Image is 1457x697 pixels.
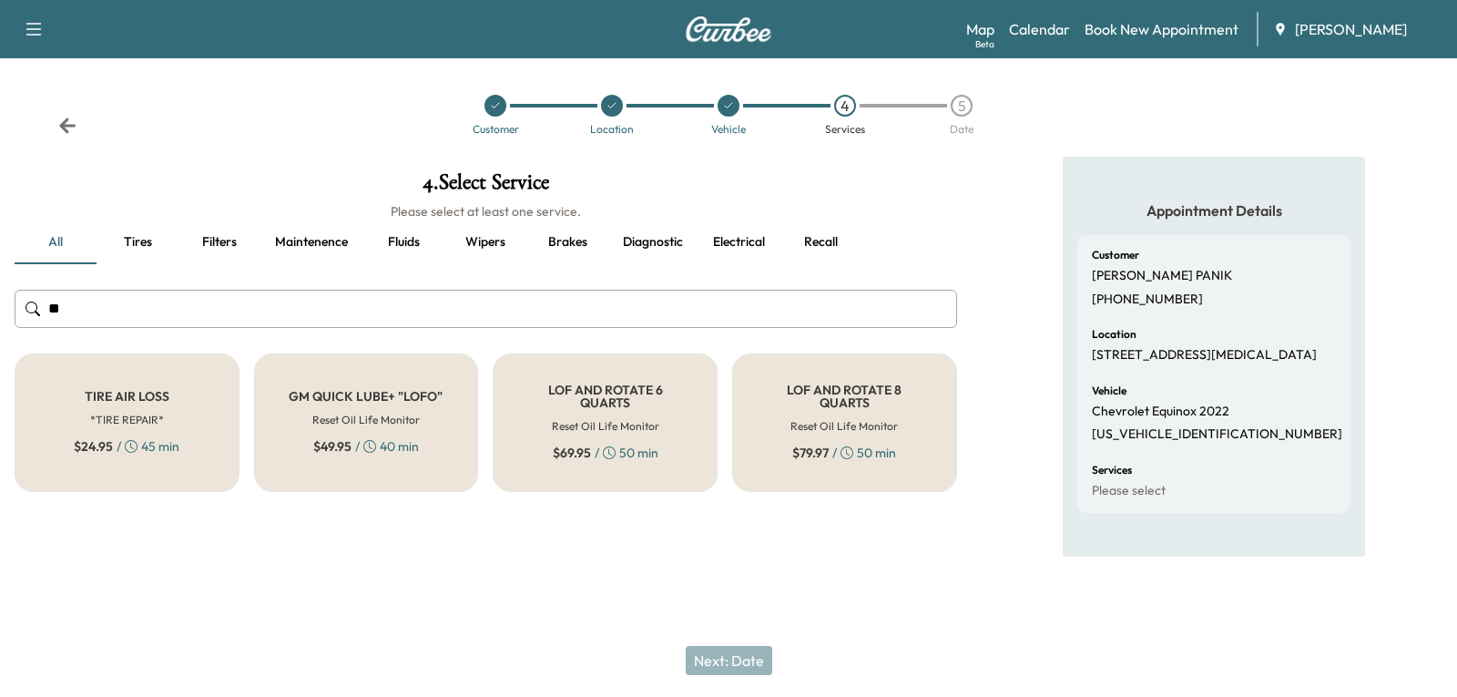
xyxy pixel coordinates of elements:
p: Please select [1092,483,1166,499]
span: $ 79.97 [792,444,829,462]
h5: GM QUICK LUBE+ "LOFO" [289,390,443,403]
h6: Services [1092,465,1132,476]
img: Curbee Logo [685,16,772,42]
h5: LOF AND ROTATE 6 QUARTS [523,384,688,409]
div: Customer [473,124,519,135]
h6: Vehicle [1092,385,1126,396]
h6: *TIRE REPAIR* [90,412,164,428]
h5: LOF AND ROTATE 8 QUARTS [762,384,927,409]
h6: Please select at least one service. [15,202,957,220]
span: $ 69.95 [553,444,591,462]
span: $ 24.95 [74,437,113,456]
h6: Reset Oil Life Monitor [790,418,898,435]
a: MapBeta [966,18,994,40]
button: Fluids [362,220,444,264]
button: Diagnostic [608,220,698,264]
div: 4 [834,95,856,117]
h1: 4 . Select Service [15,171,957,202]
div: Vehicle [711,124,746,135]
div: Beta [975,37,994,51]
p: Chevrolet Equinox 2022 [1092,404,1229,420]
button: Wipers [444,220,526,264]
button: Recall [779,220,861,264]
span: [PERSON_NAME] [1295,18,1407,40]
span: $ 49.95 [313,437,352,456]
div: / 50 min [553,444,658,462]
div: Date [950,124,973,135]
div: / 45 min [74,437,179,456]
div: basic tabs example [15,220,957,264]
button: Filters [178,220,260,264]
button: all [15,220,97,264]
p: [STREET_ADDRESS][MEDICAL_DATA] [1092,347,1317,364]
a: Calendar [1009,18,1070,40]
button: Maintenence [260,220,362,264]
button: Brakes [526,220,608,264]
div: / 50 min [792,444,896,462]
button: Tires [97,220,178,264]
div: Location [590,124,634,135]
p: [PERSON_NAME] PANIK [1092,268,1232,284]
h5: TIRE AIR LOSS [85,390,169,403]
h6: Reset Oil Life Monitor [552,418,659,435]
h6: Location [1092,329,1136,340]
button: Electrical [698,220,779,264]
div: Services [825,124,865,135]
div: 5 [951,95,973,117]
h6: Customer [1092,250,1139,261]
div: / 40 min [313,437,419,456]
p: [PHONE_NUMBER] [1092,292,1203,308]
a: Book New Appointment [1085,18,1238,40]
p: [US_VEHICLE_IDENTIFICATION_NUMBER] [1092,426,1342,443]
h6: Reset Oil Life Monitor [312,412,420,428]
div: Back [58,117,76,135]
h5: Appointment Details [1077,200,1350,220]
